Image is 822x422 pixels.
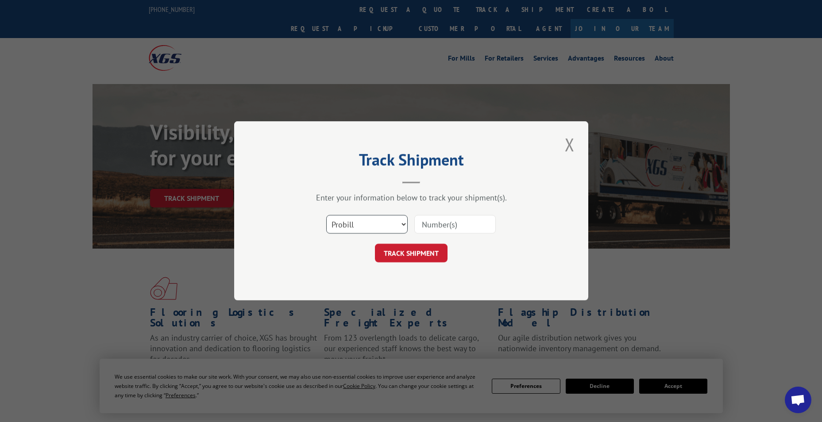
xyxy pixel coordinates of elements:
div: Enter your information below to track your shipment(s). [278,193,544,203]
button: Close modal [562,132,577,157]
h2: Track Shipment [278,153,544,170]
a: Open chat [785,387,811,413]
button: TRACK SHIPMENT [375,244,448,263]
input: Number(s) [414,215,496,234]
